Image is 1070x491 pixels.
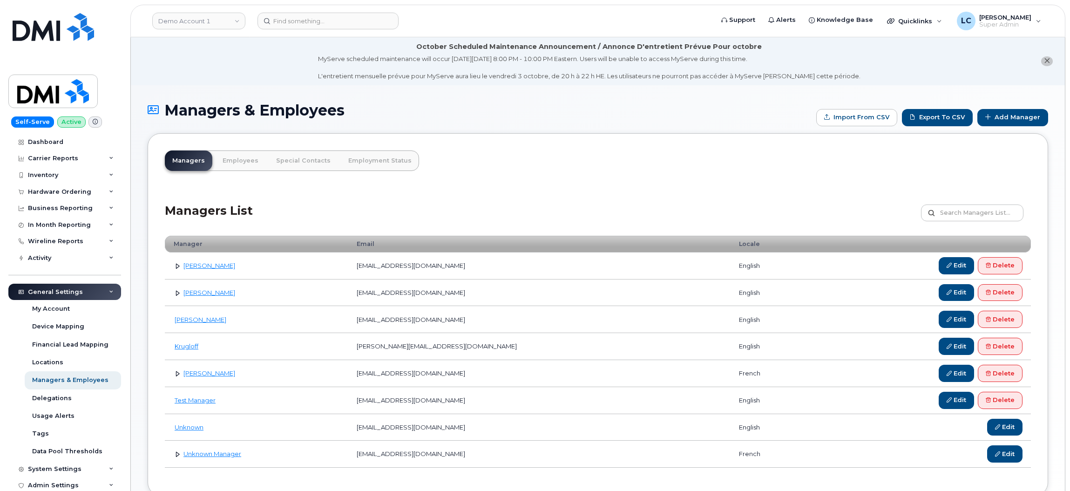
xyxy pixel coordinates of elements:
td: [EMAIL_ADDRESS][DOMAIN_NAME] [348,252,731,280]
a: Edit [939,392,974,409]
td: english [731,414,813,441]
form: Import from CSV [816,109,897,126]
a: Employees [215,150,266,171]
h2: Managers List [165,205,253,232]
td: [EMAIL_ADDRESS][DOMAIN_NAME] [348,387,731,414]
a: Delete [978,257,1023,274]
a: Edit [987,419,1023,436]
td: [EMAIL_ADDRESS][DOMAIN_NAME] [348,414,731,441]
th: Locale [731,236,813,252]
a: Delete [978,284,1023,301]
a: Edit [939,284,974,301]
a: [PERSON_NAME] [183,262,235,269]
td: french [731,360,813,387]
td: [EMAIL_ADDRESS][DOMAIN_NAME] [348,280,731,307]
a: Edit [939,338,974,355]
a: [PERSON_NAME] [183,369,235,377]
a: Special Contacts [269,150,338,171]
td: [EMAIL_ADDRESS][DOMAIN_NAME] [348,360,731,387]
a: Export to CSV [902,109,973,126]
th: Manager [165,236,348,252]
td: [PERSON_NAME][EMAIL_ADDRESS][DOMAIN_NAME] [348,333,731,360]
div: MyServe scheduled maintenance will occur [DATE][DATE] 8:00 PM - 10:00 PM Eastern. Users will be u... [318,55,860,81]
a: Edit [939,365,974,382]
td: english [731,387,813,414]
a: Employment Status [341,150,419,171]
button: close notification [1041,56,1053,66]
td: english [731,333,813,360]
a: Edit [987,445,1023,463]
a: Unknown Manager [183,450,241,457]
h1: Managers & Employees [148,102,812,118]
a: Delete [978,338,1023,355]
a: [PERSON_NAME] [183,289,235,296]
a: Delete [978,365,1023,382]
div: October Scheduled Maintenance Announcement / Annonce D'entretient Prévue Pour octobre [416,42,762,52]
a: Edit [939,311,974,328]
td: english [731,280,813,307]
a: Test Manager [175,396,216,404]
a: Krugloff [175,342,198,350]
th: Email [348,236,731,252]
a: Delete [978,311,1023,328]
td: english [731,306,813,333]
td: [EMAIL_ADDRESS][DOMAIN_NAME] [348,306,731,333]
a: Edit [939,257,974,274]
a: [PERSON_NAME] [175,316,226,323]
td: french [731,441,813,468]
a: Unknown [175,423,203,431]
a: Add Manager [977,109,1048,126]
td: english [731,252,813,280]
a: Managers [165,150,212,171]
td: [EMAIL_ADDRESS][DOMAIN_NAME] [348,441,731,468]
a: Delete [978,392,1023,409]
